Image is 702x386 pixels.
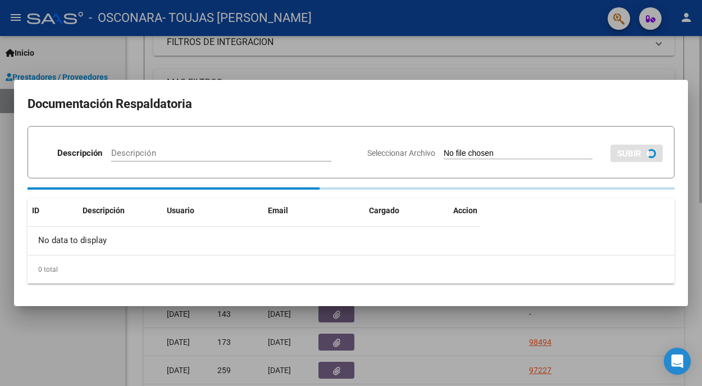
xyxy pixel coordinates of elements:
[268,206,288,215] span: Email
[57,147,102,160] p: Descripción
[263,199,364,223] datatable-header-cell: Email
[364,199,449,223] datatable-header-cell: Cargado
[610,145,663,162] button: SUBIR
[367,149,435,158] span: Seleccionar Archivo
[162,199,263,223] datatable-header-cell: Usuario
[617,149,641,159] span: SUBIR
[664,348,691,375] div: Open Intercom Messenger
[453,206,477,215] span: Accion
[28,255,674,284] div: 0 total
[167,206,194,215] span: Usuario
[449,199,505,223] datatable-header-cell: Accion
[369,206,399,215] span: Cargado
[28,199,78,223] datatable-header-cell: ID
[78,199,162,223] datatable-header-cell: Descripción
[28,227,480,255] div: No data to display
[32,206,39,215] span: ID
[83,206,125,215] span: Descripción
[28,93,674,115] h2: Documentación Respaldatoria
